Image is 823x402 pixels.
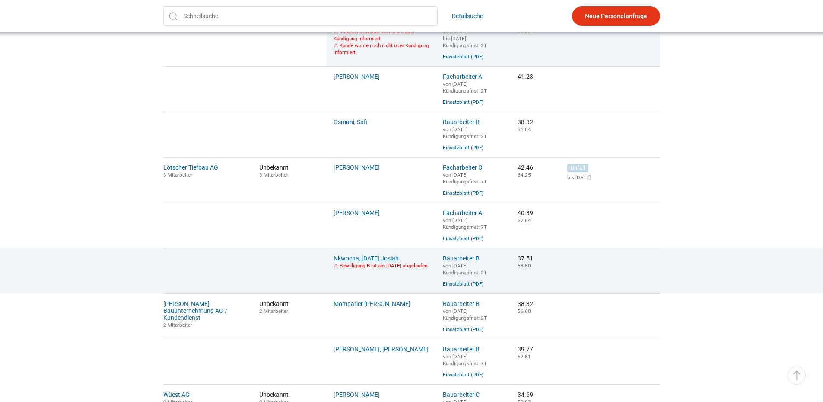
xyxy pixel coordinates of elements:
[443,164,483,171] a: Facharbeiter Q
[518,255,533,262] nobr: 37.51
[443,145,483,151] a: Einsatzblatt (PDF)
[334,346,429,353] a: [PERSON_NAME], [PERSON_NAME]
[334,300,410,307] a: Momparler [PERSON_NAME]
[443,326,483,332] a: Einsatzblatt (PDF)
[443,300,480,307] a: Bauarbeiter B
[518,354,531,360] small: 57.81
[518,391,533,398] nobr: 34.69
[334,73,380,80] a: [PERSON_NAME]
[518,346,533,353] nobr: 39.77
[518,172,531,178] small: 64.25
[259,308,288,314] small: 2 Mitarbeiter
[443,126,487,139] small: von [DATE] Kündigungsfrist: 2T
[518,119,533,125] nobr: 38.32
[443,217,487,230] small: von [DATE] Kündigungsfrist: 7T
[443,54,483,60] a: Einsatzblatt (PDF)
[443,281,483,287] a: Einsatzblatt (PDF)
[518,217,531,223] small: 62.64
[567,174,660,180] small: bis [DATE]
[334,391,380,398] a: [PERSON_NAME]
[443,73,482,80] a: Facharbeiter A
[443,263,487,276] small: von [DATE] Kündigungsfrist: 2T
[443,354,487,367] small: von [DATE] Kündigungsfrist: 7T
[334,119,367,125] a: Osmani, Safi
[518,73,533,80] nobr: 41.23
[443,29,487,48] small: von [DATE] bis [DATE] Kündigungsfrist: 2T
[572,6,660,26] a: Neue Personalanfrage
[334,29,415,42] font: ⚠ Mitarbeiter wurde noch nicht über Kündigung informiert.
[334,263,429,269] font: ⚠ Bewilligung B ist am [DATE] abgelaufen.
[334,164,380,171] a: [PERSON_NAME]
[163,164,218,171] a: Lötscher Tiefbau AG
[334,42,429,55] font: ⚠ Kunde wurde noch nicht über Kündigung informiert.
[518,263,531,269] small: 58.80
[443,235,483,241] a: Einsatzblatt (PDF)
[443,255,480,262] a: Bauarbeiter B
[163,300,227,321] a: [PERSON_NAME] Bauunternehmung AG / Kundendienst
[163,322,192,328] small: 2 Mitarbeiter
[259,164,321,178] span: Unbekannt
[443,119,480,125] a: Bauarbeiter B
[163,391,190,398] a: Wüest AG
[163,172,192,178] small: 3 Mitarbeiter
[443,346,480,353] a: Bauarbeiter B
[567,164,588,172] span: Unfall
[788,367,806,385] a: ▵ Nach oben
[443,190,483,196] a: Einsatzblatt (PDF)
[443,209,482,216] a: Facharbeiter A
[518,300,533,307] nobr: 38.32
[443,308,487,321] small: von [DATE] Kündigungsfrist: 2T
[259,300,321,314] span: Unbekannt
[518,126,531,132] small: 55.84
[443,81,487,94] small: von [DATE] Kündigungsfrist: 2T
[259,172,288,178] small: 3 Mitarbeiter
[518,209,533,216] nobr: 40.39
[518,308,531,314] small: 56.60
[443,391,480,398] a: Bauarbeiter C
[443,172,487,185] small: von [DATE] Kündigungsfrist: 7T
[334,209,380,216] a: [PERSON_NAME]
[443,372,483,378] a: Einsatzblatt (PDF)
[518,164,533,171] nobr: 42.46
[443,99,483,105] a: Einsatzblatt (PDF)
[163,6,438,26] input: Schnellsuche
[452,6,483,26] a: Detailsuche
[334,255,399,262] a: Nkwocha, [DATE] Josiah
